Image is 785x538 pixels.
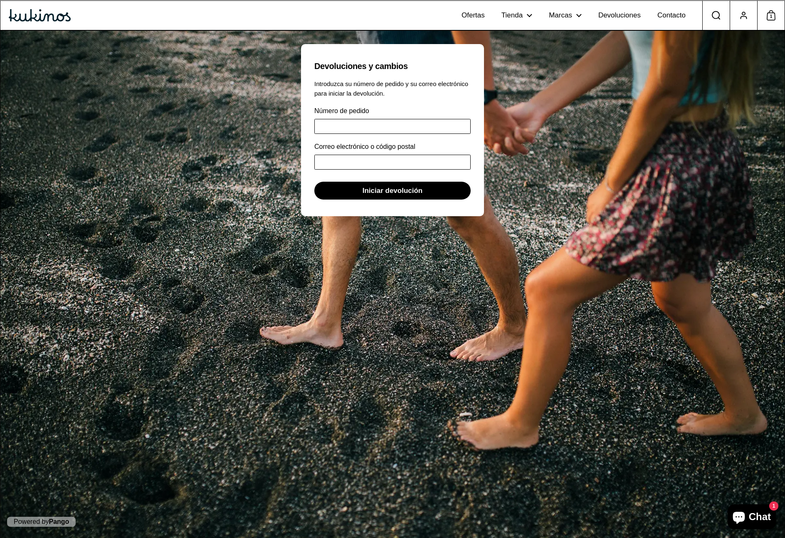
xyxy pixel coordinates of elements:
[7,517,76,527] p: Powered by
[453,4,493,27] a: Ofertas
[314,106,369,116] label: Número de pedido
[493,4,541,27] a: Tienda
[598,11,641,20] span: Devoluciones
[767,11,775,22] span: 1
[314,182,471,200] button: Iniciar devolución
[49,518,69,525] a: Pango
[314,142,415,152] label: Correo electrónico o código postal
[590,4,649,27] a: Devoluciones
[462,11,485,20] span: Ofertas
[501,11,523,20] span: Tienda
[657,11,686,20] span: Contacto
[314,61,471,72] h1: Devoluciones y cambios
[549,11,572,20] span: Marcas
[314,79,471,98] p: Introduzca su número de pedido y su correo electrónico para iniciar la devolución.
[725,504,778,531] inbox-online-store-chat: Chat de la tienda online Shopify
[541,4,590,27] a: Marcas
[363,182,423,199] span: Iniciar devolución
[649,4,694,27] a: Contacto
